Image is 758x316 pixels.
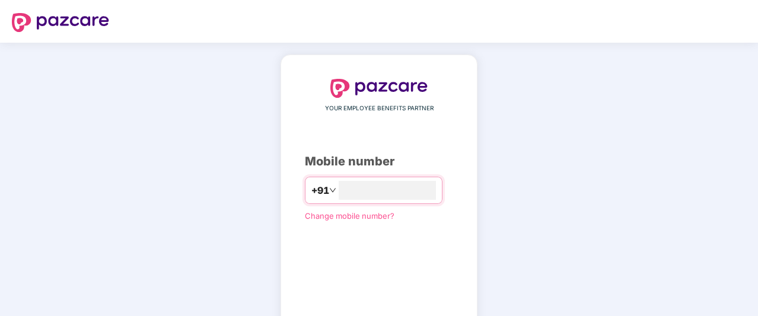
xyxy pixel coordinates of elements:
[311,183,329,198] span: +91
[325,104,434,113] span: YOUR EMPLOYEE BENEFITS PARTNER
[12,13,109,32] img: logo
[305,152,453,171] div: Mobile number
[305,211,394,221] a: Change mobile number?
[330,79,428,98] img: logo
[329,187,336,194] span: down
